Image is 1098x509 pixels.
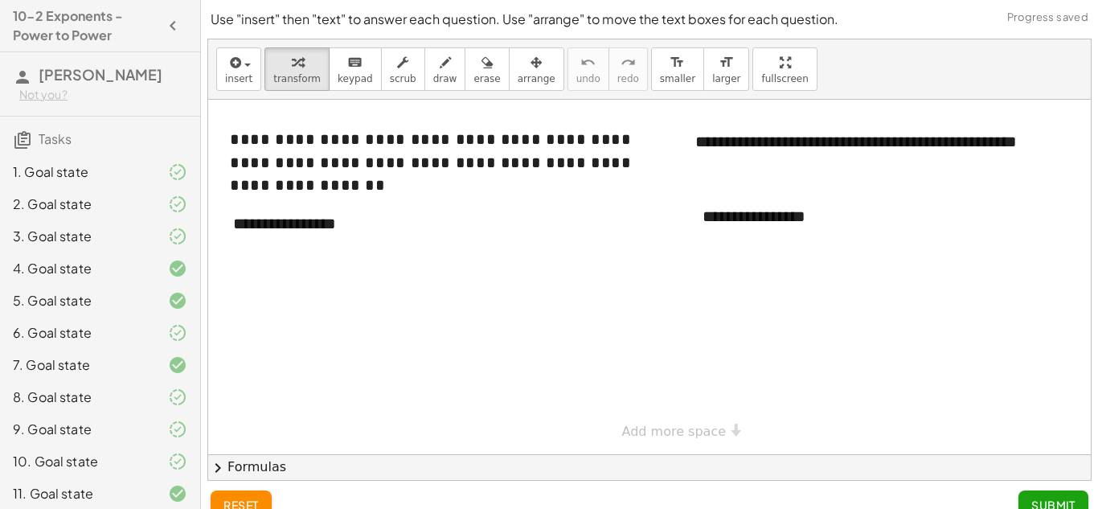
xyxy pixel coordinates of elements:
button: redoredo [608,47,648,91]
i: Task finished and correct. [168,259,187,278]
div: 2. Goal state [13,195,142,214]
span: insert [225,73,252,84]
i: redo [621,53,636,72]
span: redo [617,73,639,84]
div: 3. Goal state [13,227,142,246]
div: 10. Goal state [13,452,142,471]
p: Use "insert" then "text" to answer each question. Use "arrange" to move the text boxes for each q... [211,10,1088,29]
i: Task finished and part of it marked as correct. [168,323,187,343]
span: Progress saved [1007,10,1088,26]
button: draw [424,47,466,91]
span: undo [576,73,600,84]
button: format_sizelarger [703,47,749,91]
div: 8. Goal state [13,388,142,407]
div: 6. Goal state [13,323,142,343]
h4: 10-2 Exponents - Power to Power [13,6,158,45]
div: 1. Goal state [13,162,142,182]
i: format_size [719,53,734,72]
button: erase [465,47,509,91]
i: keyboard [347,53,363,72]
span: [PERSON_NAME] [39,65,162,84]
div: 4. Goal state [13,259,142,278]
button: arrange [509,47,564,91]
div: 11. Goal state [13,484,142,503]
i: Task finished and part of it marked as correct. [168,452,187,471]
i: Task finished and part of it marked as correct. [168,227,187,246]
i: undo [580,53,596,72]
span: transform [273,73,321,84]
span: arrange [518,73,555,84]
button: undoundo [567,47,609,91]
div: 9. Goal state [13,420,142,439]
span: erase [473,73,500,84]
button: insert [216,47,261,91]
i: Task finished and correct. [168,291,187,310]
button: fullscreen [752,47,817,91]
span: Tasks [39,130,72,147]
span: Add more space [622,424,727,439]
i: Task finished and part of it marked as correct. [168,420,187,439]
span: keypad [338,73,373,84]
button: transform [264,47,330,91]
button: keyboardkeypad [329,47,382,91]
span: larger [712,73,740,84]
i: Task finished and correct. [168,355,187,375]
span: fullscreen [761,73,808,84]
span: chevron_right [208,458,227,478]
button: scrub [381,47,425,91]
div: Not you? [19,87,187,103]
i: Task finished and correct. [168,484,187,503]
i: format_size [670,53,685,72]
i: Task finished and part of it marked as correct. [168,388,187,407]
i: Task finished and part of it marked as correct. [168,162,187,182]
span: smaller [660,73,695,84]
button: chevron_rightFormulas [208,454,1091,480]
span: scrub [390,73,416,84]
div: 7. Goal state [13,355,142,375]
i: Task finished and part of it marked as correct. [168,195,187,214]
div: 5. Goal state [13,291,142,310]
button: format_sizesmaller [651,47,704,91]
span: draw [433,73,457,84]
